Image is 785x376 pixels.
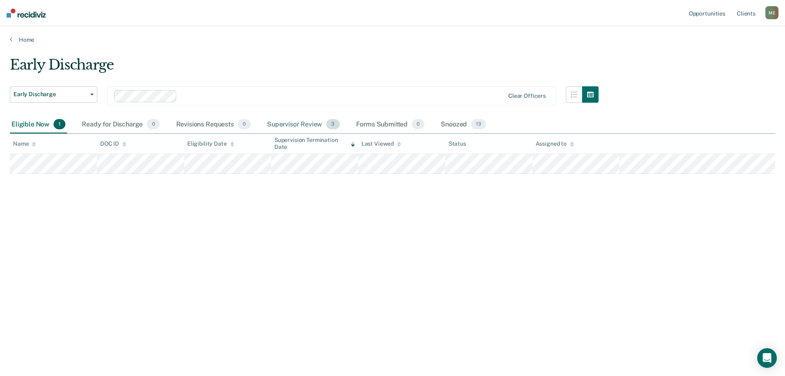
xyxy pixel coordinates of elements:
[449,140,466,147] div: Status
[100,140,126,147] div: DOC ID
[765,6,778,19] div: M E
[13,140,36,147] div: Name
[471,119,486,130] span: 13
[80,116,161,134] div: Ready for Discharge0
[10,36,775,43] a: Home
[765,6,778,19] button: ME
[10,116,67,134] div: Eligible Now1
[274,137,355,151] div: Supervision Termination Date
[326,119,339,130] span: 3
[10,56,599,80] div: Early Discharge
[54,119,65,130] span: 1
[238,119,251,130] span: 0
[7,9,46,18] img: Recidiviz
[508,92,546,99] div: Clear officers
[187,140,234,147] div: Eligibility Date
[13,91,87,98] span: Early Discharge
[354,116,426,134] div: Forms Submitted0
[412,119,424,130] span: 0
[175,116,252,134] div: Revisions Requests0
[10,86,97,103] button: Early Discharge
[439,116,488,134] div: Snoozed13
[147,119,159,130] span: 0
[757,348,777,368] div: Open Intercom Messenger
[361,140,401,147] div: Last Viewed
[265,116,341,134] div: Supervisor Review3
[536,140,574,147] div: Assigned to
